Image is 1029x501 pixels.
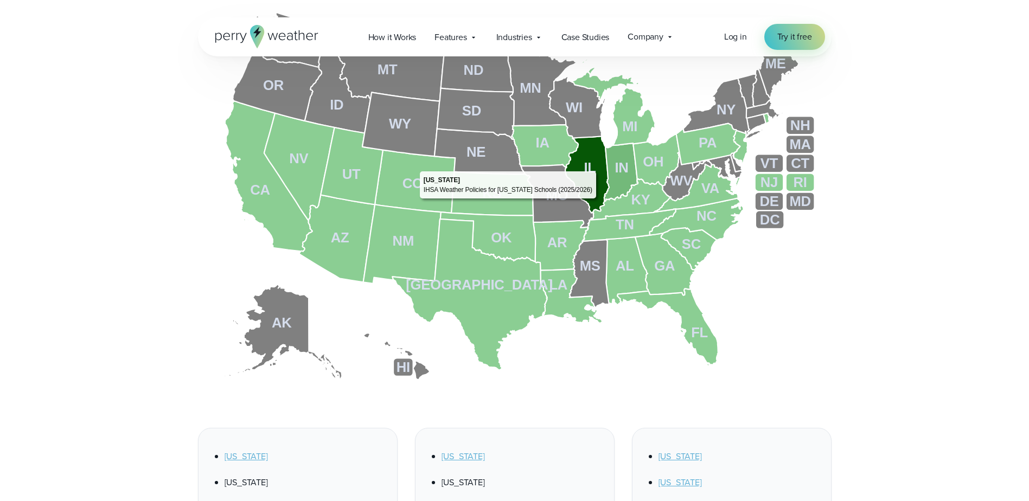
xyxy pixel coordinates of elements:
[397,359,410,375] tspan: HI
[692,325,708,340] tspan: FL
[552,26,619,48] a: Case Studies
[670,173,693,188] tspan: WV
[628,30,663,43] span: Company
[330,97,343,112] tspan: ID
[616,258,635,273] tspan: AL
[777,30,812,43] span: Try it free
[466,144,485,159] tspan: NE
[442,463,601,489] li: [US_STATE]
[794,175,807,190] tspan: RI
[717,102,736,117] tspan: NY
[682,237,701,252] tspan: SC
[659,450,702,463] a: [US_STATE]
[580,258,600,273] tspan: MS
[631,192,650,207] tspan: KY
[697,208,717,223] tspan: NC
[761,175,778,190] tspan: NJ
[760,194,779,209] tspan: DE
[724,30,747,43] a: Log in
[655,258,675,273] tspan: GA
[434,31,466,44] span: Features
[790,137,811,152] tspan: MA
[483,185,502,201] tspan: KS
[566,100,583,115] tspan: WI
[225,450,268,463] a: [US_STATE]
[616,217,635,233] tspan: TN
[659,476,702,489] a: [US_STATE]
[699,135,717,150] tspan: PA
[402,176,423,191] tspan: CO
[464,63,484,78] tspan: ND
[331,230,349,245] tspan: AZ
[342,166,361,182] tspan: UT
[546,188,568,203] tspan: MO
[791,156,810,171] tspan: CT
[359,26,426,48] a: How it Works
[536,135,549,150] tspan: IA
[765,56,786,71] tspan: ME
[368,31,417,44] span: How it Works
[790,194,811,209] tspan: MD
[520,80,541,95] tspan: MN
[615,160,629,176] tspan: IN
[263,78,284,93] tspan: OR
[643,154,664,169] tspan: OH
[225,463,384,489] li: [US_STATE]
[250,183,270,198] tspan: CA
[761,156,779,171] tspan: VT
[701,181,719,196] tspan: VA
[496,31,532,44] span: Industries
[549,278,568,293] tspan: LA
[760,212,781,227] tspan: DC
[561,31,610,44] span: Case Studies
[462,103,481,118] tspan: SD
[393,233,414,248] tspan: NM
[491,230,513,245] tspan: OK
[791,118,811,133] tspan: NH
[623,119,638,134] tspan: MI
[442,450,485,463] a: [US_STATE]
[584,160,596,176] tspan: IL
[389,116,411,131] tspan: WY
[378,62,398,77] tspan: MT
[289,151,308,166] tspan: NV
[272,316,292,331] tspan: AK
[424,175,460,185] div: [US_STATE]
[547,235,567,250] tspan: AR
[764,24,825,50] a: Try it free
[406,278,553,293] tspan: [GEOGRAPHIC_DATA]
[424,185,592,195] div: IHSA Weather Policies for [US_STATE] Schools (2025/2026)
